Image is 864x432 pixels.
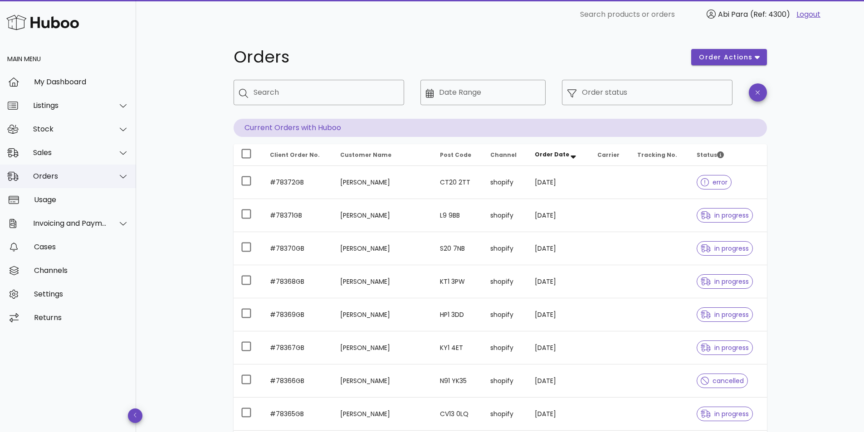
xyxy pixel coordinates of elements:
[263,144,333,166] th: Client Order No.
[34,195,129,204] div: Usage
[333,364,433,398] td: [PERSON_NAME]
[263,364,333,398] td: #78366GB
[689,144,766,166] th: Status
[440,151,471,159] span: Post Code
[527,331,590,364] td: [DATE]
[701,345,749,351] span: in progress
[796,9,820,20] a: Logout
[263,265,333,298] td: #78368GB
[483,166,527,199] td: shopify
[6,13,79,32] img: Huboo Logo
[527,166,590,199] td: [DATE]
[535,150,569,158] span: Order Date
[263,232,333,265] td: #78370GB
[483,298,527,331] td: shopify
[527,232,590,265] td: [DATE]
[333,232,433,265] td: [PERSON_NAME]
[590,144,630,166] th: Carrier
[33,125,107,133] div: Stock
[697,151,724,159] span: Status
[527,298,590,331] td: [DATE]
[433,398,483,431] td: CV13 0LQ
[433,166,483,199] td: CT20 2TT
[527,144,590,166] th: Order Date: Sorted descending. Activate to remove sorting.
[263,298,333,331] td: #78369GB
[718,9,748,19] span: Abi Para
[527,398,590,431] td: [DATE]
[691,49,766,65] button: order actions
[270,151,320,159] span: Client Order No.
[527,364,590,398] td: [DATE]
[630,144,689,166] th: Tracking No.
[263,398,333,431] td: #78365GB
[263,331,333,364] td: #78367GB
[433,265,483,298] td: KT1 3PW
[483,144,527,166] th: Channel
[433,199,483,232] td: L9 9BB
[34,243,129,251] div: Cases
[33,148,107,157] div: Sales
[701,245,749,252] span: in progress
[483,331,527,364] td: shopify
[597,151,620,159] span: Carrier
[527,265,590,298] td: [DATE]
[333,398,433,431] td: [PERSON_NAME]
[33,219,107,228] div: Invoicing and Payments
[33,172,107,180] div: Orders
[527,199,590,232] td: [DATE]
[433,298,483,331] td: HP1 3DD
[483,398,527,431] td: shopify
[701,212,749,218] span: in progress
[34,266,129,275] div: Channels
[750,9,790,19] span: (Ref: 4300)
[234,49,681,65] h1: Orders
[263,199,333,232] td: #78371GB
[433,232,483,265] td: S20 7NB
[637,151,677,159] span: Tracking No.
[433,331,483,364] td: KY1 4ET
[234,119,767,137] p: Current Orders with Huboo
[433,144,483,166] th: Post Code
[333,166,433,199] td: [PERSON_NAME]
[340,151,391,159] span: Customer Name
[483,364,527,398] td: shopify
[333,298,433,331] td: [PERSON_NAME]
[333,265,433,298] td: [PERSON_NAME]
[698,53,753,62] span: order actions
[33,101,107,110] div: Listings
[433,364,483,398] td: N91 YK35
[701,378,744,384] span: cancelled
[34,78,129,86] div: My Dashboard
[490,151,517,159] span: Channel
[701,278,749,285] span: in progress
[34,313,129,322] div: Returns
[333,199,433,232] td: [PERSON_NAME]
[333,144,433,166] th: Customer Name
[701,179,727,185] span: error
[263,166,333,199] td: #78372GB
[701,311,749,318] span: in progress
[34,290,129,298] div: Settings
[483,199,527,232] td: shopify
[333,331,433,364] td: [PERSON_NAME]
[483,265,527,298] td: shopify
[483,232,527,265] td: shopify
[701,411,749,417] span: in progress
